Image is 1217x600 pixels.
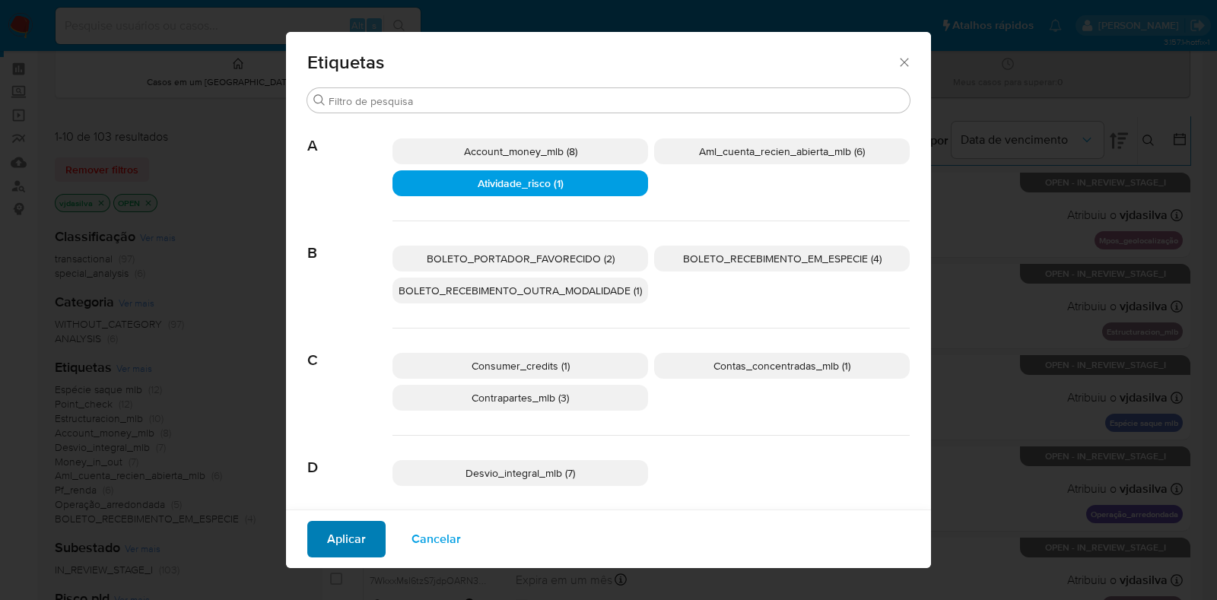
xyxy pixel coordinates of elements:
span: Cancelar [411,522,461,556]
span: Atividade_risco (1) [478,176,564,191]
span: Consumer_credits (1) [472,358,570,373]
div: BOLETO_RECEBIMENTO_EM_ESPECIE (4) [654,246,910,271]
div: BOLETO_RECEBIMENTO_OUTRA_MODALIDADE (1) [392,278,648,303]
div: Aml_cuenta_recien_abierta_mlb (6) [654,138,910,164]
span: B [307,221,392,262]
div: Consumer_credits (1) [392,353,648,379]
div: Contrapartes_mlb (3) [392,385,648,411]
div: Desvio_integral_mlb (7) [392,460,648,486]
span: BOLETO_PORTADOR_FAVORECIDO (2) [427,251,615,266]
span: A [307,114,392,155]
span: Aplicar [327,522,366,556]
span: Desvio_integral_mlb (7) [466,465,575,481]
div: Atividade_risco (1) [392,170,648,196]
span: Aml_cuenta_recien_abierta_mlb (6) [699,144,865,159]
div: Contas_concentradas_mlb (1) [654,353,910,379]
span: Contrapartes_mlb (3) [472,390,569,405]
input: Filtro de pesquisa [329,94,904,108]
button: Cancelar [392,521,481,557]
span: BOLETO_RECEBIMENTO_OUTRA_MODALIDADE (1) [399,283,642,298]
div: BOLETO_PORTADOR_FAVORECIDO (2) [392,246,648,271]
span: C [307,329,392,370]
span: Etiquetas [307,53,897,71]
span: Account_money_mlb (8) [464,144,577,159]
span: BOLETO_RECEBIMENTO_EM_ESPECIE (4) [683,251,882,266]
div: Account_money_mlb (8) [392,138,648,164]
span: Contas_concentradas_mlb (1) [713,358,850,373]
button: Procurar [313,94,326,106]
span: D [307,436,392,477]
button: Fechar [897,55,910,68]
button: Aplicar [307,521,386,557]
